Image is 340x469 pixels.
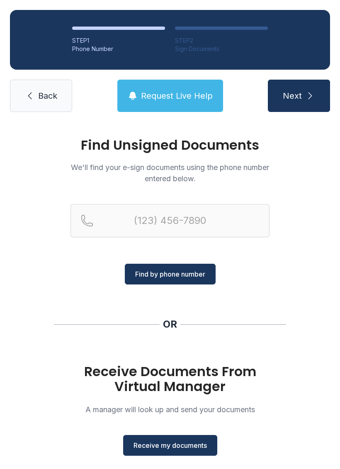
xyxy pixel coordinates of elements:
[283,90,302,102] span: Next
[70,204,270,237] input: Reservation phone number
[135,269,205,279] span: Find by phone number
[175,36,268,45] div: STEP 2
[38,90,57,102] span: Back
[70,162,270,184] p: We'll find your e-sign documents using the phone number entered below.
[141,90,213,102] span: Request Live Help
[72,36,165,45] div: STEP 1
[175,45,268,53] div: Sign Documents
[70,364,270,394] h1: Receive Documents From Virtual Manager
[134,440,207,450] span: Receive my documents
[70,404,270,415] p: A manager will look up and send your documents
[70,139,270,152] h1: Find Unsigned Documents
[72,45,165,53] div: Phone Number
[163,318,177,331] div: OR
